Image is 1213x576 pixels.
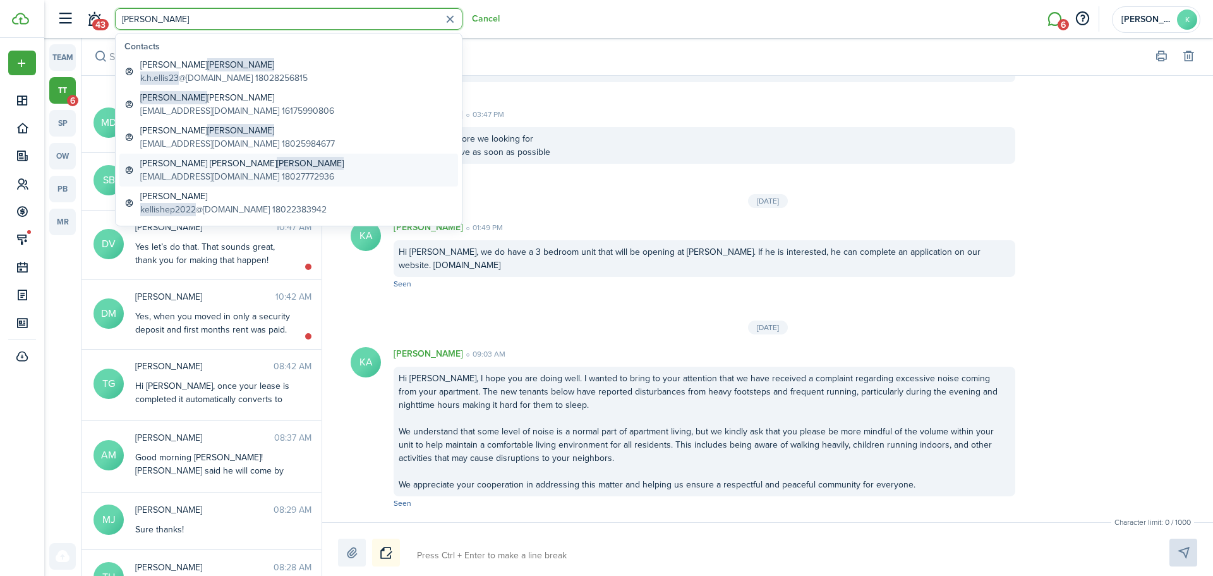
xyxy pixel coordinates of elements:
[463,222,503,233] time: 01:49 PM
[748,321,788,334] div: [DATE]
[140,124,335,137] global-search-item-title: [PERSON_NAME]
[92,19,109,30] span: 43
[140,91,207,104] span: [PERSON_NAME]
[394,240,1015,277] div: Hi [PERSON_NAME], we do have a 3 bedroom unit that will be opening at [PERSON_NAME]. If he is int...
[135,503,274,517] span: Maryam Jamilzadeh
[372,539,400,567] button: Notice
[135,290,275,303] span: Dane Martin
[1071,8,1093,30] button: Open resource center
[8,51,36,75] button: Open menu
[124,40,458,53] global-search-list-title: Contacts
[81,38,322,75] input: search
[12,13,29,25] img: TenantCloud
[92,48,109,66] button: Search
[49,176,76,202] a: pb
[135,379,293,486] div: Hi [PERSON_NAME], once your lease is completed it automatically converts to month-to-month so the...
[140,170,344,183] global-search-item-description: [EMAIL_ADDRESS][DOMAIN_NAME] 18027772936
[394,221,463,234] p: [PERSON_NAME]
[440,9,460,29] button: Clear search
[94,298,124,329] avatar-text: DM
[394,278,411,290] span: Seen
[140,203,196,216] span: kellishep2022
[135,360,274,373] span: Trevor Gaboriault
[394,498,411,509] span: Seen
[140,71,179,85] span: k.h.ellis23
[140,71,308,85] global-search-item-description: @[DOMAIN_NAME] 18028256815
[351,221,381,251] avatar-text: KA
[472,14,500,24] button: Cancel
[207,124,274,137] span: [PERSON_NAME]
[67,95,78,106] span: 6
[140,58,308,71] global-search-item-title: [PERSON_NAME]
[275,290,311,303] time: 10:42 AM
[135,240,293,267] div: Yes let’s do that. That sounds great, thank you for making that happen!
[82,3,106,35] a: Notifications
[135,431,274,444] span: Amber Morrill
[394,127,1015,164] div: 2 bedroom or more we looking for And he can move as soon as possible
[135,451,293,544] div: Good morning [PERSON_NAME]! [PERSON_NAME] said he will come by [DATE] to finish the repair. He di...
[140,104,334,118] global-search-item-description: [EMAIL_ADDRESS][DOMAIN_NAME] 16175990806
[140,203,327,216] global-search-item-description: @[DOMAIN_NAME] 18022383942
[274,561,311,574] time: 08:28 AM
[94,369,124,399] avatar-text: TG
[1177,9,1197,30] avatar-text: K
[135,221,276,234] span: Derek Villeneuve
[274,503,311,517] time: 08:29 AM
[394,347,463,360] p: [PERSON_NAME]
[119,121,458,154] a: [PERSON_NAME][PERSON_NAME][EMAIL_ADDRESS][DOMAIN_NAME] 18025984677
[94,165,124,195] avatar-text: SB
[140,137,335,150] global-search-item-description: [EMAIL_ADDRESS][DOMAIN_NAME] 18025984677
[135,561,274,574] span: Tanya Hartigan
[119,154,458,187] a: [PERSON_NAME] [PERSON_NAME][PERSON_NAME][EMAIL_ADDRESS][DOMAIN_NAME] 18027772936
[49,44,76,71] a: team
[94,505,124,535] avatar-text: MJ
[463,109,504,120] time: 03:47 PM
[748,194,788,208] div: [DATE]
[140,91,334,104] global-search-item-title: [PERSON_NAME]
[119,88,458,121] a: [PERSON_NAME][PERSON_NAME][EMAIL_ADDRESS][DOMAIN_NAME] 16175990806
[1121,15,1172,24] span: Kaitlyn
[49,77,76,104] a: tt
[119,187,458,219] a: [PERSON_NAME]kellishep2022@[DOMAIN_NAME] 18022383942
[274,431,311,444] time: 08:37 AM
[140,190,327,203] global-search-item-title: [PERSON_NAME]
[49,143,76,169] a: ow
[274,360,311,373] time: 08:42 AM
[119,55,458,88] a: [PERSON_NAME][PERSON_NAME]k.h.ellis23@[DOMAIN_NAME] 18028256815
[207,58,274,71] span: [PERSON_NAME]
[135,523,293,536] div: Sure thanks!
[351,347,381,377] avatar-text: KA
[276,221,311,234] time: 10:47 AM
[1152,48,1170,66] button: Print
[115,8,462,30] input: Search for anything...
[94,107,124,138] avatar-text: MD
[394,367,1015,496] div: Hi [PERSON_NAME], I hope you are doing well. I wanted to bring to your attention that we have rec...
[94,440,124,470] avatar-text: AM
[94,229,124,259] avatar-text: DV
[53,7,77,31] button: Open sidebar
[140,157,344,170] global-search-item-title: [PERSON_NAME] [PERSON_NAME]
[135,310,293,336] div: Yes, when you moved in only a security deposit and first months rent was paid.
[1111,517,1194,528] small: Character limit: 0 / 1000
[49,110,76,137] a: sp
[277,157,344,170] span: [PERSON_NAME]
[49,209,76,235] a: mr
[1180,48,1197,66] button: Delete
[463,348,505,360] time: 09:03 AM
